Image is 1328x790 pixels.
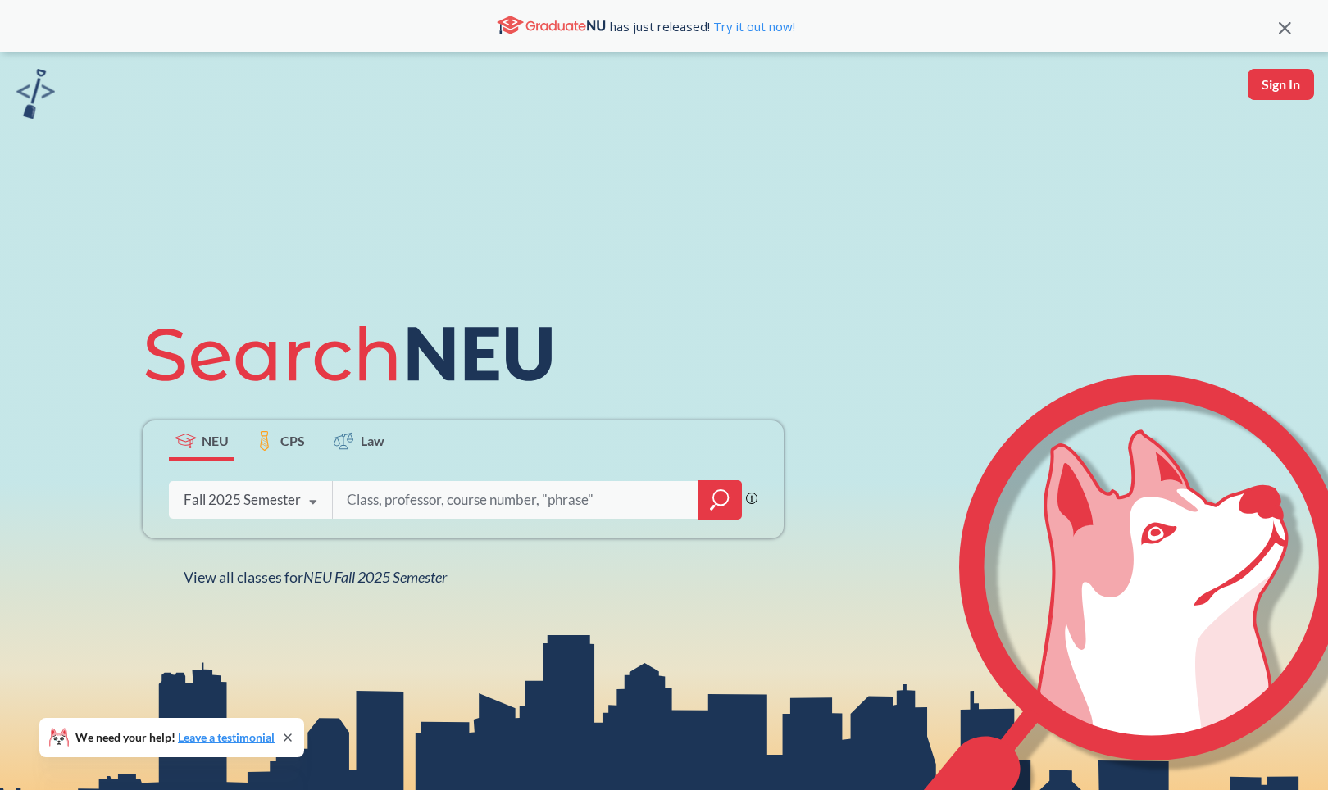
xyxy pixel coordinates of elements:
button: Sign In [1248,69,1314,100]
a: Leave a testimonial [178,730,275,744]
a: sandbox logo [16,69,55,124]
span: We need your help! [75,732,275,743]
input: Class, professor, course number, "phrase" [345,483,686,517]
svg: magnifying glass [710,488,730,511]
span: View all classes for [184,568,447,586]
div: Fall 2025 Semester [184,491,301,509]
span: Law [361,431,384,450]
span: NEU [202,431,229,450]
div: magnifying glass [698,480,742,520]
img: sandbox logo [16,69,55,119]
span: CPS [280,431,305,450]
span: NEU Fall 2025 Semester [303,568,447,586]
a: Try it out now! [710,18,795,34]
span: has just released! [610,17,795,35]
